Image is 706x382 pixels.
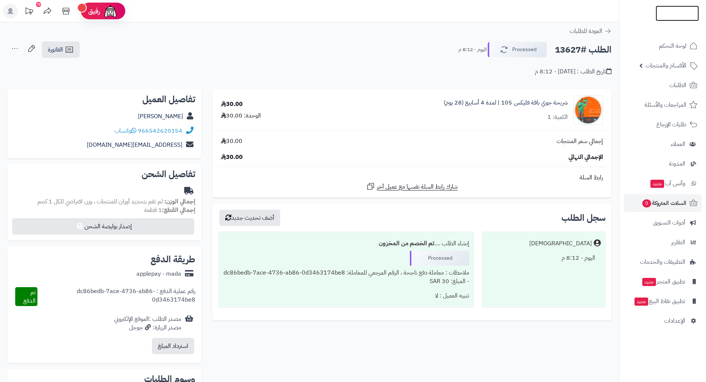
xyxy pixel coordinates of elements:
[574,95,603,125] img: 1751337643-503552692_1107209794769509_2033293026067938217_n-90x90.jpg
[624,292,702,310] a: تطبيق نقاط البيعجديد
[36,2,41,7] div: 10
[138,126,182,135] a: 966542620154
[669,80,686,90] span: الطلبات
[87,140,182,149] a: [EMAIL_ADDRESS][DOMAIN_NAME]
[656,19,699,34] img: logo-2.png
[624,312,702,330] a: الإعدادات
[114,315,181,332] div: مصدر الطلب :الموقع الإلكتروني
[444,99,568,107] a: شريحة جوي باقة فليكس 105 | لمدة 4 أسابيع (28 يوم)
[656,119,686,130] span: طلبات الإرجاع
[624,253,702,271] a: التطبيقات والخدمات
[221,112,261,120] div: الوحدة: 30.00
[23,288,36,305] span: تم الدفع
[103,4,118,19] img: ai-face.png
[223,289,469,303] div: تنبيه العميل : لا
[650,178,685,189] span: وآتس آب
[555,42,611,57] h2: الطلب #13627
[624,175,702,192] a: وآتس آبجديد
[669,159,685,169] span: المدونة
[42,41,80,58] a: الفاتورة
[215,173,609,182] div: رابط السلة
[12,218,194,235] button: إصدار بوليصة الشحن
[624,96,702,114] a: المراجعات والأسئلة
[377,183,458,191] span: شارك رابط السلة نفسها مع عميل آخر
[570,27,611,36] a: العودة للطلبات
[624,116,702,133] a: طلبات الإرجاع
[646,60,686,71] span: الأقسام والمنتجات
[557,137,603,146] span: إجمالي سعر المنتجات
[659,41,686,51] span: لوحة التحكم
[37,287,196,306] div: رقم عملية الدفع : dc86bedb-7ace-4736-ab86-0d3463174be8
[650,180,664,188] span: جديد
[642,278,656,286] span: جديد
[223,266,469,289] div: ملاحظات : معاملة دفع ناجحة ، الرقم المرجعي للمعاملة: dc86bedb-7ace-4736-ab86-0d3463174be8 - المبل...
[115,126,136,135] a: واتساب
[410,251,469,266] div: Processed
[624,135,702,153] a: العملاء
[642,199,651,207] span: 0
[136,270,181,278] div: applepay - mada
[640,257,685,267] span: التطبيقات والخدمات
[529,239,592,248] div: [DEMOGRAPHIC_DATA]
[653,217,685,228] span: أدوات التسويق
[219,210,280,226] button: أضف تحديث جديد
[624,214,702,232] a: أدوات التسويق
[223,236,469,251] div: إنشاء الطلب ....
[570,27,602,36] span: العودة للطلبات
[547,113,568,122] div: الكمية: 1
[162,206,195,215] strong: إجمالي القطع:
[379,239,434,248] b: تم الخصم من المخزون
[144,206,195,215] small: 1 قطعة
[664,316,685,326] span: الإعدادات
[37,197,163,206] span: لم تقم بتحديد أوزان للمنتجات ، وزن افتراضي للكل 1 كجم
[13,95,195,104] h2: تفاصيل العميل
[624,37,702,55] a: لوحة التحكم
[488,42,547,57] button: Processed
[671,139,685,149] span: العملاء
[569,153,603,162] span: الإجمالي النهائي
[88,7,100,16] span: رفيق
[48,45,63,54] span: الفاتورة
[561,213,606,222] h3: سجل الطلب
[624,194,702,212] a: السلات المتروكة0
[221,137,242,146] span: 30.00
[642,198,686,208] span: السلات المتروكة
[458,46,487,53] small: اليوم - 8:12 م
[20,4,38,20] a: تحديثات المنصة
[114,323,181,332] div: مصدر الزيارة: جوجل
[366,182,458,191] a: شارك رابط السلة نفسها مع عميل آخر
[644,100,686,110] span: المراجعات والأسئلة
[624,233,702,251] a: التقارير
[164,197,195,206] strong: إجمالي الوزن:
[624,76,702,94] a: الطلبات
[152,338,194,354] button: استرداد المبلغ
[634,296,685,306] span: تطبيق نقاط البيع
[535,67,611,76] div: تاريخ الطلب : [DATE] - 8:12 م
[634,298,648,306] span: جديد
[624,273,702,290] a: تطبيق المتجرجديد
[150,255,195,264] h2: طريقة الدفع
[13,170,195,179] h2: تفاصيل الشحن
[624,155,702,173] a: المدونة
[221,153,243,162] span: 30.00
[671,237,685,248] span: التقارير
[138,112,183,121] a: [PERSON_NAME]
[221,100,243,109] div: 30.00
[642,276,685,287] span: تطبيق المتجر
[487,251,601,265] div: اليوم - 8:12 م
